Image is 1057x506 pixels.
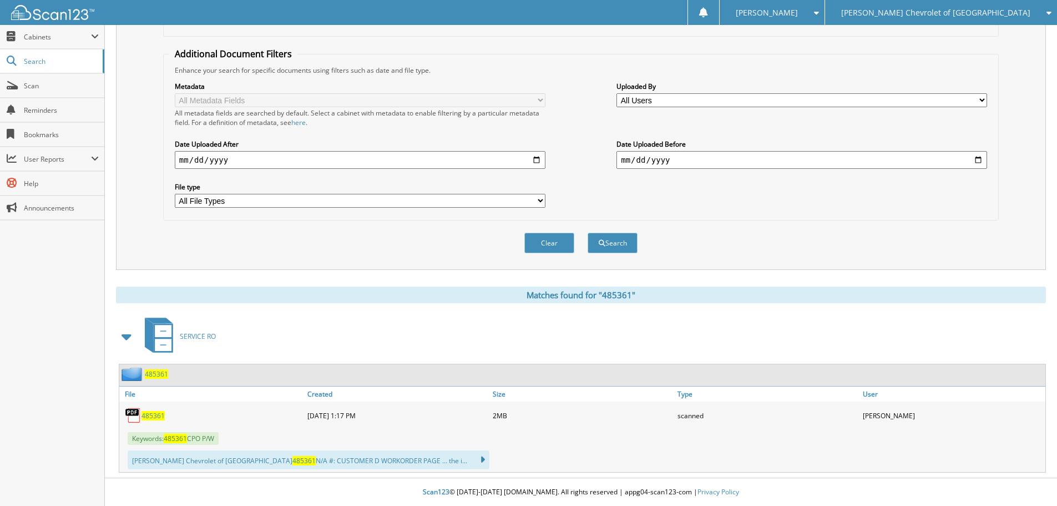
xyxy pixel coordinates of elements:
div: Matches found for "485361" [116,287,1046,303]
div: [PERSON_NAME] Chevrolet of [GEOGRAPHIC_DATA] N/A #: CUSTOMER D WORKORDER PAGE ... the i... [128,450,489,469]
div: Enhance your search for specific documents using filters such as date and file type. [169,66,993,75]
iframe: Chat Widget [1002,453,1057,506]
span: [PERSON_NAME] Chevrolet of [GEOGRAPHIC_DATA] [841,9,1030,16]
legend: Additional Document Filters [169,48,297,60]
a: 485361 [145,369,168,379]
span: 485361 [164,434,187,443]
div: [PERSON_NAME] [860,404,1045,427]
a: Size [490,387,675,402]
input: end [616,151,987,169]
span: Scan [24,81,99,91]
img: scan123-logo-white.svg [11,5,94,20]
label: Metadata [175,82,545,91]
a: SERVICE RO [138,314,216,358]
span: [PERSON_NAME] [736,9,798,16]
a: Created [305,387,490,402]
span: Cabinets [24,32,91,42]
span: Announcements [24,203,99,213]
a: Type [675,387,860,402]
a: 485361 [141,411,165,420]
span: SERVICE RO [180,332,216,341]
span: Help [24,179,99,188]
span: User Reports [24,154,91,164]
label: Uploaded By [616,82,987,91]
div: 2MB [490,404,675,427]
input: start [175,151,545,169]
a: User [860,387,1045,402]
div: [DATE] 1:17 PM [305,404,490,427]
a: File [119,387,305,402]
img: PDF.png [125,407,141,424]
span: Search [24,57,97,66]
span: Scan123 [423,487,449,497]
span: Keywords: CPO P/W [128,432,219,445]
span: 485361 [292,456,316,465]
a: here [291,118,306,127]
button: Clear [524,233,574,253]
label: Date Uploaded After [175,139,545,149]
div: All metadata fields are searched by default. Select a cabinet with metadata to enable filtering b... [175,108,545,127]
span: Reminders [24,106,99,115]
span: Bookmarks [24,130,99,139]
label: File type [175,182,545,192]
div: scanned [675,404,860,427]
button: Search [588,233,638,253]
label: Date Uploaded Before [616,139,987,149]
a: Privacy Policy [697,487,739,497]
div: © [DATE]-[DATE] [DOMAIN_NAME]. All rights reserved | appg04-scan123-com | [105,479,1057,506]
img: folder2.png [122,367,145,381]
